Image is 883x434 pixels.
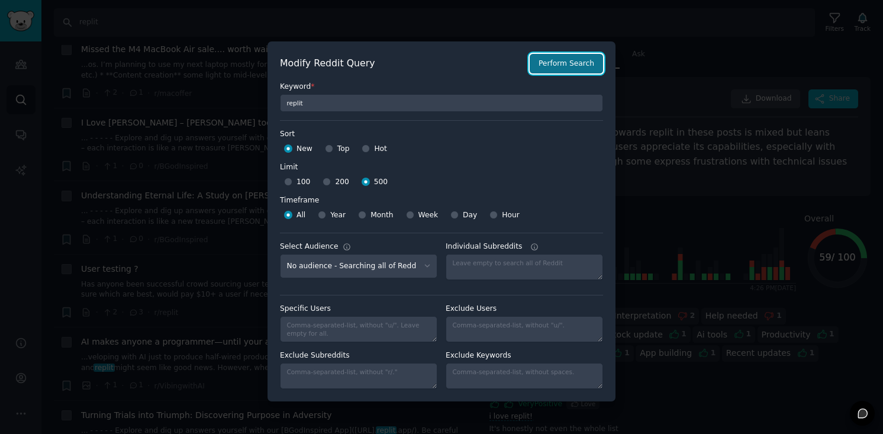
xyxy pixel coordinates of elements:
span: 200 [335,177,349,188]
label: Sort [280,129,603,140]
span: Hour [502,210,520,221]
span: New [297,144,312,155]
span: Top [337,144,350,155]
input: Keyword to search on Reddit [280,94,603,112]
span: Day [463,210,477,221]
label: Specific Users [280,304,437,314]
span: All [297,210,305,221]
span: 100 [297,177,310,188]
span: 500 [374,177,388,188]
span: Year [330,210,346,221]
label: Timeframe [280,191,603,206]
span: Week [418,210,439,221]
div: Limit [280,162,298,173]
label: Exclude Users [446,304,603,314]
span: Month [370,210,393,221]
label: Exclude Subreddits [280,351,437,361]
span: Hot [374,144,387,155]
div: Select Audience [280,242,339,252]
label: Individual Subreddits [446,242,603,252]
h2: Modify Reddit Query [280,56,523,71]
label: Exclude Keywords [446,351,603,361]
label: Keyword [280,82,603,92]
button: Perform Search [530,54,603,74]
